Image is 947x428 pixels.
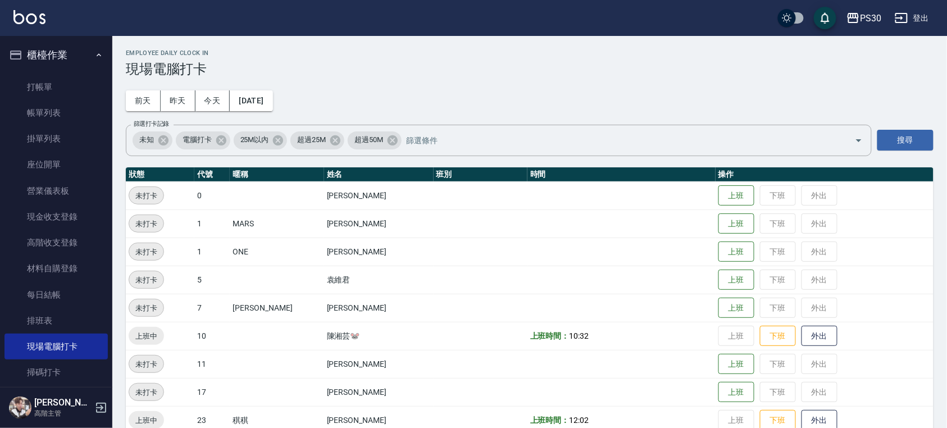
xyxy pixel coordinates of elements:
td: 11 [194,350,230,378]
img: Person [9,397,31,419]
button: 昨天 [161,90,195,111]
img: Logo [13,10,45,24]
td: 袁維君 [324,266,434,294]
button: 搜尋 [877,130,934,151]
div: 超過25M [290,131,344,149]
button: 上班 [718,270,754,290]
td: 17 [194,378,230,406]
span: 未知 [133,134,161,145]
td: 10 [194,322,230,350]
input: 篩選條件 [403,130,835,150]
a: 掛單列表 [4,126,108,152]
button: Open [850,131,868,149]
a: 每日結帳 [4,282,108,308]
button: 外出 [802,326,837,347]
a: 座位開單 [4,152,108,177]
h5: [PERSON_NAME] [34,397,92,408]
a: 現金收支登錄 [4,204,108,230]
th: 時間 [527,167,716,182]
button: 上班 [718,298,754,318]
button: 前天 [126,90,161,111]
a: 材料自購登錄 [4,256,108,281]
h3: 現場電腦打卡 [126,61,934,77]
button: PS30 [842,7,886,30]
a: 帳單列表 [4,100,108,126]
p: 高階主管 [34,408,92,418]
span: 未打卡 [129,218,163,230]
td: [PERSON_NAME] [324,181,434,210]
span: 12:02 [570,416,589,425]
span: 未打卡 [129,190,163,202]
a: 現場電腦打卡 [4,334,108,359]
button: 上班 [718,185,754,206]
td: 陳湘芸🐭 [324,322,434,350]
button: 登出 [890,8,934,29]
span: 超過25M [290,134,333,145]
td: [PERSON_NAME] [324,350,434,378]
span: 未打卡 [129,274,163,286]
span: 上班中 [129,415,164,426]
a: 營業儀表板 [4,178,108,204]
a: 掃碼打卡 [4,359,108,385]
button: 上班 [718,213,754,234]
a: 排班表 [4,308,108,334]
span: 未打卡 [129,358,163,370]
div: 電腦打卡 [176,131,230,149]
div: 超過50M [348,131,402,149]
div: PS30 [860,11,881,25]
span: 未打卡 [129,302,163,314]
th: 班別 [434,167,527,182]
td: 0 [194,181,230,210]
b: 上班時間： [530,416,570,425]
button: [DATE] [230,90,272,111]
button: save [814,7,836,29]
span: 電腦打卡 [176,134,218,145]
th: 代號 [194,167,230,182]
b: 上班時間： [530,331,570,340]
button: 上班 [718,382,754,403]
span: 25M以內 [234,134,276,145]
a: 高階收支登錄 [4,230,108,256]
td: 1 [194,238,230,266]
td: 1 [194,210,230,238]
span: 10:32 [570,331,589,340]
a: 打帳單 [4,74,108,100]
th: 狀態 [126,167,194,182]
td: [PERSON_NAME] [324,378,434,406]
td: MARS [230,210,324,238]
td: [PERSON_NAME] [324,238,434,266]
td: 5 [194,266,230,294]
h2: Employee Daily Clock In [126,49,934,57]
th: 姓名 [324,167,434,182]
button: 下班 [760,326,796,347]
td: [PERSON_NAME] [230,294,324,322]
div: 25M以內 [234,131,288,149]
td: [PERSON_NAME] [324,210,434,238]
td: ONE [230,238,324,266]
td: [PERSON_NAME] [324,294,434,322]
button: 上班 [718,354,754,375]
label: 篩選打卡記錄 [134,120,169,128]
span: 超過50M [348,134,390,145]
span: 未打卡 [129,386,163,398]
span: 未打卡 [129,246,163,258]
span: 上班中 [129,330,164,342]
button: 上班 [718,242,754,262]
th: 操作 [716,167,934,182]
button: 今天 [195,90,230,111]
button: 櫃檯作業 [4,40,108,70]
td: 7 [194,294,230,322]
th: 暱稱 [230,167,324,182]
div: 未知 [133,131,172,149]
